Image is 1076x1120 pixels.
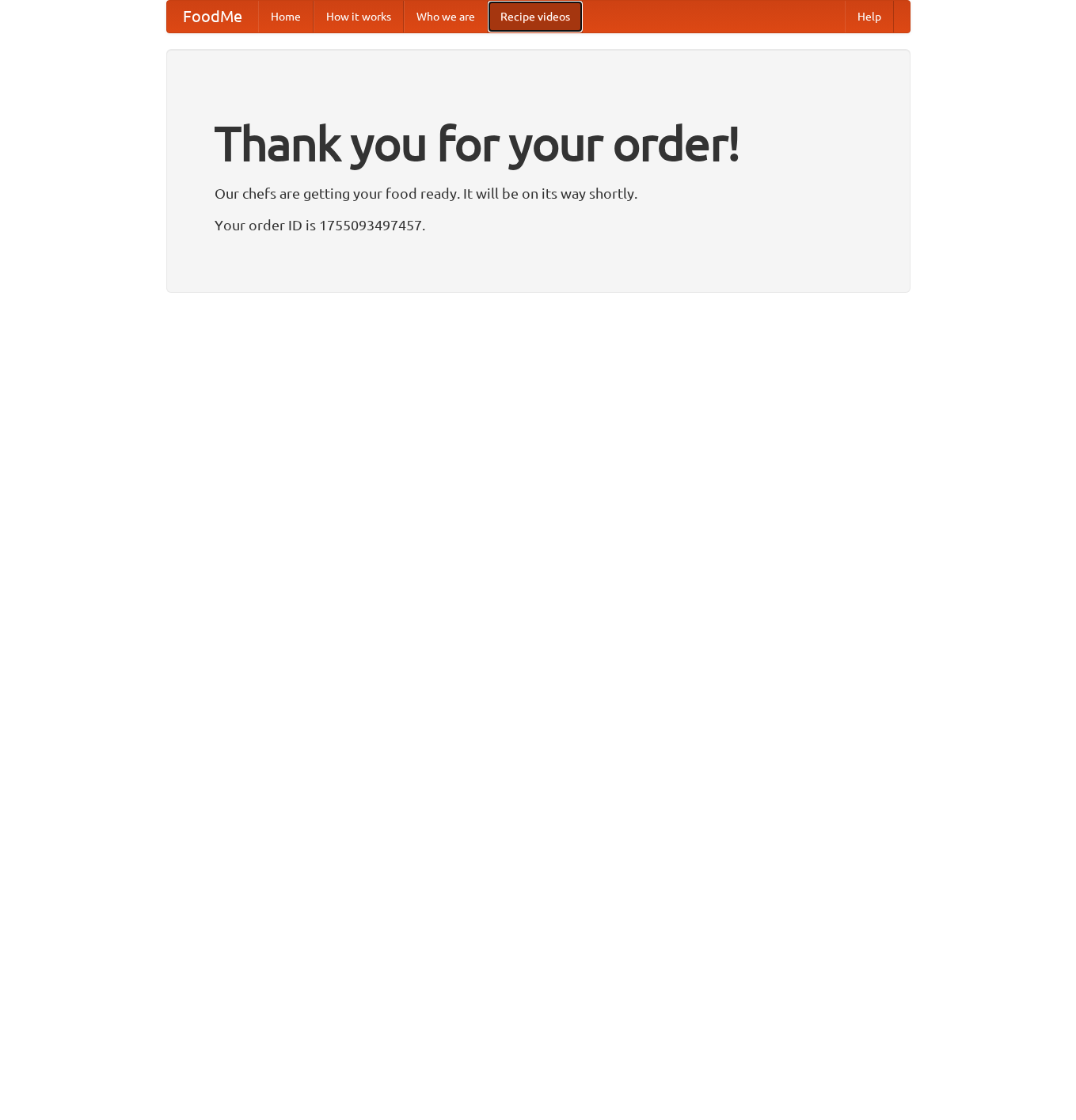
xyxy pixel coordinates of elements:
[314,1,404,32] a: How it works
[404,1,488,32] a: Who we are
[488,1,583,32] a: Recipe videos
[167,1,258,32] a: FoodMe
[845,1,894,32] a: Help
[215,213,862,237] p: Your order ID is 1755093497457.
[215,181,862,205] p: Our chefs are getting your food ready. It will be on its way shortly.
[215,105,862,181] h1: Thank you for your order!
[258,1,314,32] a: Home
